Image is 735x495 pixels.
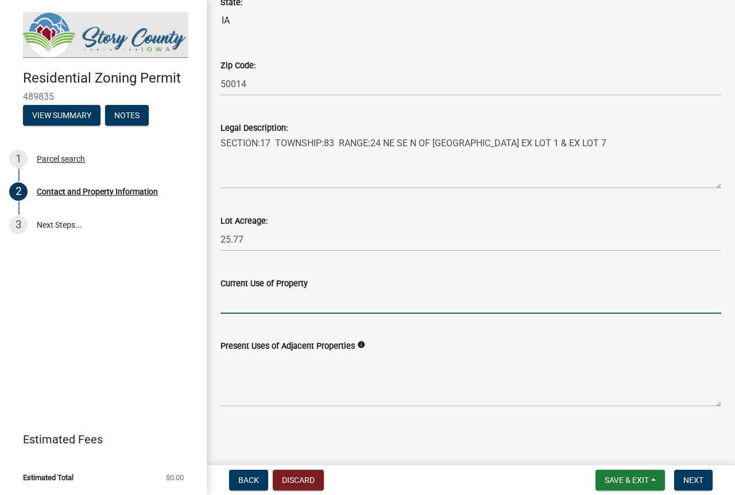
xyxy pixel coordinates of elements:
[9,428,188,451] a: Estimated Fees
[238,475,259,485] span: Back
[220,217,268,225] label: Lot Acreage:
[595,470,665,490] button: Save & Exit
[229,470,268,490] button: Back
[220,280,308,288] label: Current Use of Property
[674,470,713,490] button: Next
[273,470,324,490] button: Discard
[683,475,703,485] span: Next
[23,12,188,58] img: Story County, Iowa
[23,111,100,120] wm-modal-confirm: Summary
[605,475,649,485] span: Save & Exit
[357,341,365,349] i: info
[23,91,184,102] span: 489835
[220,62,256,70] label: Zip Code:
[9,216,28,234] div: 3
[37,188,158,196] div: Contact and Property Information
[105,105,149,126] button: Notes
[9,182,28,201] div: 2
[23,105,100,126] button: View Summary
[37,155,85,163] div: Parcel search
[105,111,149,120] wm-modal-confirm: Notes
[23,474,73,481] span: Estimated Total
[166,474,184,481] span: $0.00
[23,70,198,87] h4: Residential Zoning Permit
[9,150,28,168] div: 1
[220,342,355,350] label: Present Uses of Adjacent Properties
[220,124,288,132] label: Legal Description:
